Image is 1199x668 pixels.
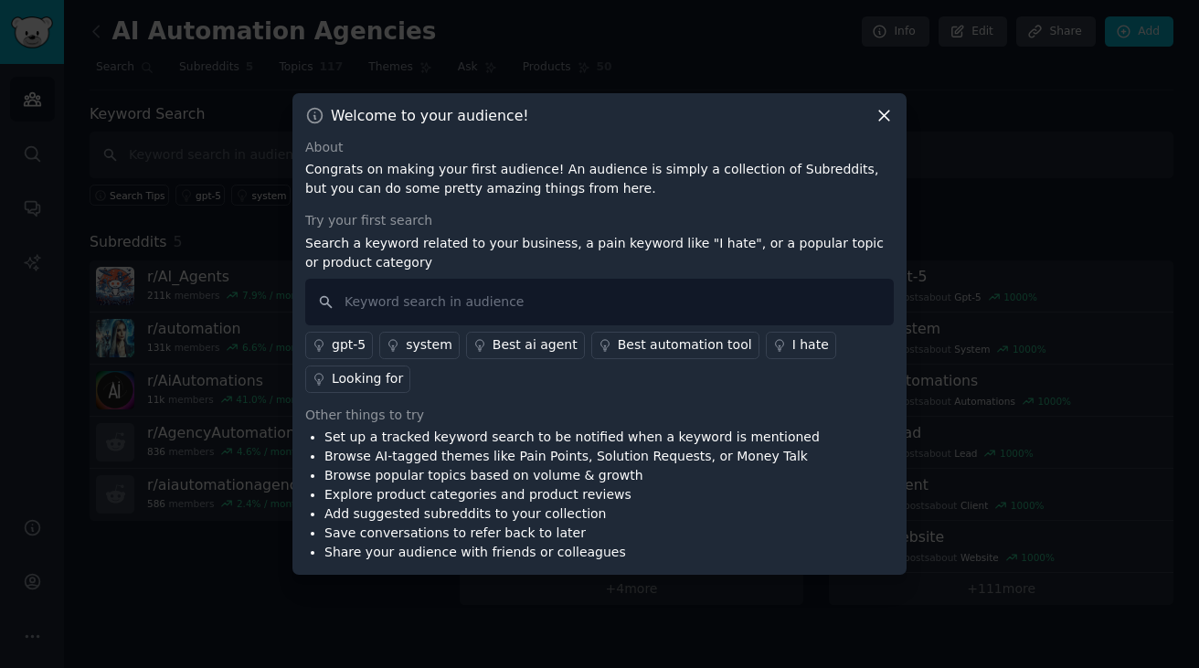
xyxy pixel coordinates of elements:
[493,335,578,355] div: Best ai agent
[766,332,836,359] a: I hate
[466,332,585,359] a: Best ai agent
[379,332,460,359] a: system
[332,335,366,355] div: gpt-5
[324,524,820,543] li: Save conversations to refer back to later
[305,211,894,230] div: Try your first search
[591,332,759,359] a: Best automation tool
[618,335,752,355] div: Best automation tool
[305,279,894,325] input: Keyword search in audience
[305,332,373,359] a: gpt-5
[305,234,894,272] p: Search a keyword related to your business, a pain keyword like "I hate", or a popular topic or pr...
[305,366,410,393] a: Looking for
[324,428,820,447] li: Set up a tracked keyword search to be notified when a keyword is mentioned
[332,369,403,388] div: Looking for
[305,138,894,157] div: About
[324,447,820,466] li: Browse AI-tagged themes like Pain Points, Solution Requests, or Money Talk
[324,466,820,485] li: Browse popular topics based on volume & growth
[406,335,452,355] div: system
[324,543,820,562] li: Share your audience with friends or colleagues
[331,106,529,125] h3: Welcome to your audience!
[324,504,820,524] li: Add suggested subreddits to your collection
[792,335,829,355] div: I hate
[305,160,894,198] p: Congrats on making your first audience! An audience is simply a collection of Subreddits, but you...
[305,406,894,425] div: Other things to try
[324,485,820,504] li: Explore product categories and product reviews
